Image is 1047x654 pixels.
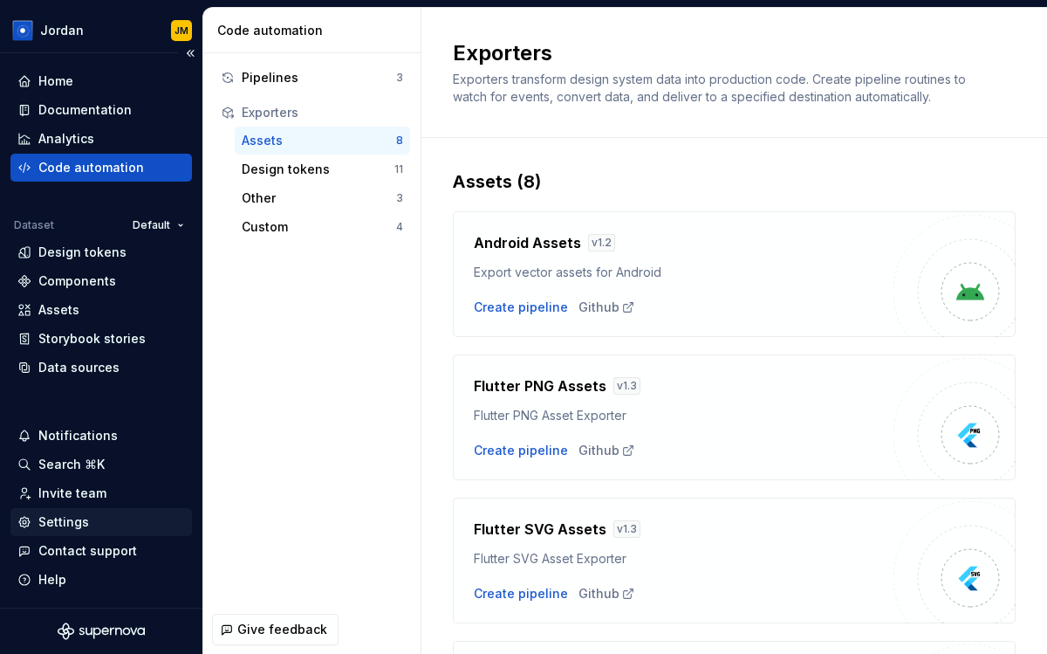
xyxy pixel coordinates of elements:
a: Invite team [10,479,192,507]
button: Assets8 [235,127,410,155]
button: JordanJM [3,11,199,49]
div: Design tokens [242,161,394,178]
div: Export vector assets for Android [474,264,893,281]
div: 8 [396,134,403,148]
div: Components [38,272,116,290]
div: v 1.3 [613,377,640,395]
a: Github [578,299,635,316]
div: Flutter SVG Asset Exporter [474,550,893,568]
a: Components [10,267,192,295]
div: 3 [396,191,403,205]
span: Exporters transform design system data into production code. Create pipeline routines to watch fo... [453,72,969,104]
a: Documentation [10,96,192,124]
div: Data sources [38,359,120,376]
div: 11 [394,162,403,176]
div: Other [242,189,396,207]
a: Design tokens [10,238,192,266]
button: Help [10,566,192,594]
a: Analytics [10,125,192,153]
div: v 1.3 [613,520,640,538]
a: Settings [10,508,192,536]
div: Dataset [14,218,54,232]
button: Create pipeline [474,585,568,602]
div: Contact support [38,542,137,560]
a: Data sources [10,354,192,382]
a: Home [10,67,192,95]
button: Collapse sidebar [178,41,202,65]
div: Analytics [38,130,94,148]
div: Jordan [40,22,84,39]
button: Create pipeline [474,442,568,459]
a: Github [578,585,635,602]
a: Github [578,442,635,459]
a: Code automation [10,154,192,182]
div: Pipelines [242,69,396,86]
span: Default [133,218,170,232]
div: Documentation [38,101,132,119]
div: JM [174,24,188,38]
div: Design tokens [38,244,127,261]
button: Notifications [10,422,192,450]
div: Code automation [217,22,414,39]
div: Code automation [38,159,144,176]
button: Other3 [235,184,410,212]
div: 3 [396,71,403,85]
div: Storybook stories [38,330,146,348]
div: Notifications [38,427,118,444]
div: Exporters [242,104,403,121]
button: Custom4 [235,213,410,241]
svg: Supernova Logo [58,623,145,640]
button: Search ⌘K [10,451,192,478]
div: Help [38,571,66,589]
h4: Android Assets [474,232,581,253]
img: 049812b6-2877-400d-9dc9-987621144c16.png [12,20,33,41]
div: Search ⌘K [38,456,105,473]
button: Pipelines3 [214,64,410,92]
div: v 1.2 [588,234,615,251]
button: Design tokens11 [235,155,410,183]
h4: Flutter PNG Assets [474,375,606,396]
div: Flutter PNG Asset Exporter [474,407,893,424]
h2: Exporters [453,39,976,67]
div: 4 [396,220,403,234]
div: Custom [242,218,396,236]
button: Default [125,213,192,238]
a: Storybook stories [10,325,192,353]
h4: Flutter SVG Assets [474,519,606,540]
div: Settings [38,513,89,531]
div: Invite team [38,485,106,502]
a: Assets [10,296,192,324]
button: Give feedback [212,614,339,645]
div: Assets [242,132,396,149]
div: Assets [38,301,79,319]
div: Home [38,72,73,90]
button: Contact support [10,537,192,565]
button: Create pipeline [474,299,568,316]
div: Assets (8) [453,169,1016,194]
span: Give feedback [237,621,327,638]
